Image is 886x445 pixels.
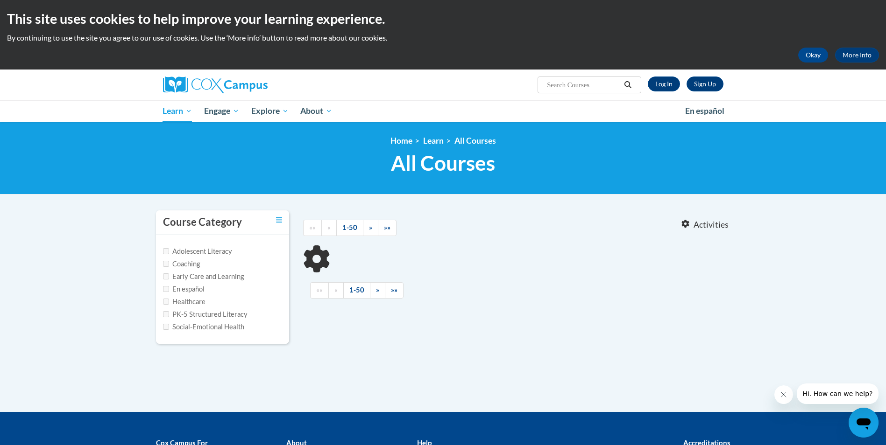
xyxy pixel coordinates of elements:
[163,284,205,294] label: En español
[423,136,444,146] a: Learn
[679,101,730,121] a: En español
[163,286,169,292] input: Checkbox for Options
[621,79,635,90] button: Search
[328,282,344,299] a: Previous
[163,76,340,93] a: Cox Campus
[163,105,192,117] span: Learn
[163,76,268,93] img: Cox Campus
[245,100,295,122] a: Explore
[369,223,372,231] span: »
[376,286,379,294] span: »
[546,79,621,90] input: Search Courses
[163,297,206,307] label: Healthcare
[391,286,397,294] span: »»
[7,33,879,43] p: By continuing to use the site you agree to our use of cookies. Use the ‘More info’ button to read...
[378,220,397,236] a: End
[294,100,338,122] a: About
[835,48,879,63] a: More Info
[163,259,200,269] label: Coaching
[694,220,729,230] span: Activities
[157,100,198,122] a: Learn
[336,220,363,236] a: 1-50
[390,136,412,146] a: Home
[334,286,338,294] span: «
[163,311,169,317] input: Checkbox for Options
[149,100,737,122] div: Main menu
[310,282,329,299] a: Begining
[163,248,169,254] input: Checkbox for Options
[321,220,337,236] a: Previous
[849,408,879,438] iframe: Button to launch messaging window
[454,136,496,146] a: All Courses
[163,246,232,257] label: Adolescent Literacy
[363,220,378,236] a: Next
[303,220,322,236] a: Begining
[198,100,245,122] a: Engage
[309,223,316,231] span: ««
[163,273,169,279] input: Checkbox for Options
[774,385,793,404] iframe: Close message
[204,105,239,117] span: Engage
[648,76,680,91] a: Log In
[163,215,242,229] h3: Course Category
[370,282,385,299] a: Next
[384,223,390,231] span: »»
[276,215,282,225] a: Toggle collapse
[798,48,828,63] button: Okay
[343,282,370,299] a: 1-50
[327,223,331,231] span: «
[251,105,289,117] span: Explore
[163,324,169,330] input: Checkbox for Options
[385,282,404,299] a: End
[685,106,724,116] span: En español
[163,261,169,267] input: Checkbox for Options
[163,309,248,320] label: PK-5 Structured Literacy
[163,322,244,332] label: Social-Emotional Health
[163,299,169,305] input: Checkbox for Options
[797,383,879,404] iframe: Message from company
[316,286,323,294] span: ««
[7,9,879,28] h2: This site uses cookies to help improve your learning experience.
[163,271,244,282] label: Early Care and Learning
[687,76,723,91] a: Register
[391,151,495,175] span: All Courses
[300,105,332,117] span: About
